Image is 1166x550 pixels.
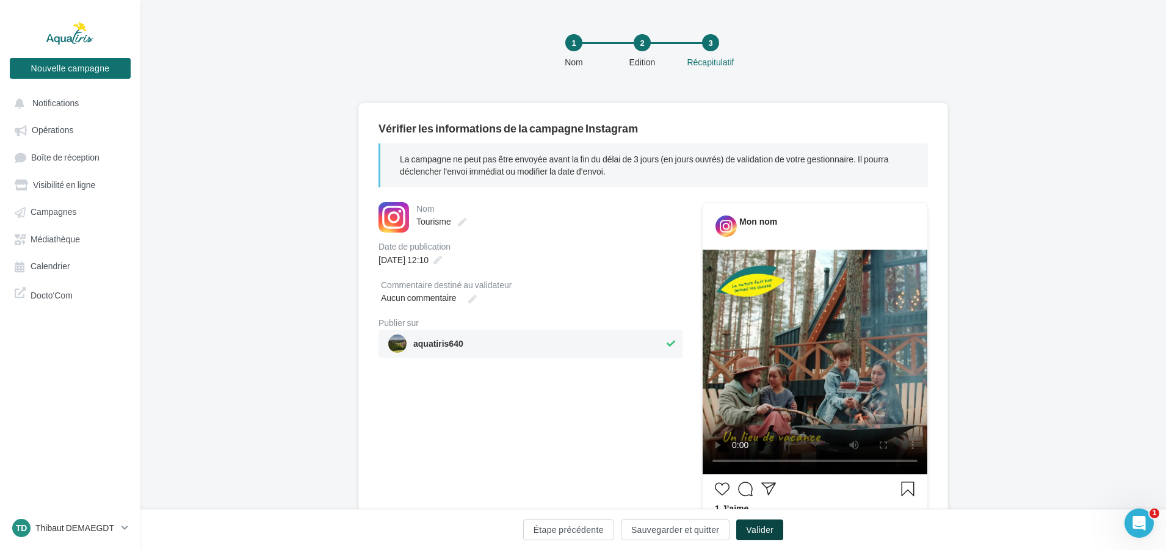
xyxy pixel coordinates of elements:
div: Date de publication [378,242,683,251]
div: Nom [416,204,680,213]
span: Visibilité en ligne [33,179,95,190]
div: 3 [702,34,719,51]
span: TD [16,522,27,534]
div: Mon nom [739,215,777,228]
div: Vérifier les informations de la campagne Instagram [378,123,928,134]
div: Nom [535,56,613,68]
span: La campagne ne peut pas être envoyée avant la fin du délai de 3 jours (en jours ouvrés) de valida... [400,154,889,176]
span: aquatiris640 [413,339,463,353]
button: Sauvegarder et quitter [621,519,730,540]
span: Notifications [32,98,79,108]
svg: Partager la publication [761,482,776,496]
button: Nouvelle campagne [10,58,131,79]
div: 1 [565,34,582,51]
div: Commentaire destiné au validateur [381,281,680,289]
button: Étape précédente [523,519,614,540]
span: Tourisme [416,216,451,226]
svg: Enregistrer [900,482,915,496]
a: Médiathèque [7,228,133,250]
a: Opérations [7,118,133,140]
div: Publier sur [378,319,683,327]
a: Boîte de réception [7,146,133,168]
a: TD Thibaut DEMAEGDT [10,516,131,540]
span: 1 [1150,508,1159,518]
p: Thibaut DEMAEGDT [35,522,117,534]
a: Calendrier [7,255,133,277]
svg: Commenter [738,482,753,496]
a: Visibilité en ligne [7,173,133,195]
button: Notifications [7,92,128,114]
div: Récapitulatif [672,56,750,68]
a: Docto'Com [7,282,133,306]
span: Calendrier [31,261,70,272]
iframe: Intercom live chat [1124,508,1154,538]
span: Aucun commentaire [381,292,457,303]
div: Edition [603,56,681,68]
span: Boîte de réception [31,152,100,162]
span: Docto'Com [31,287,73,301]
div: 1 J’aime [715,502,915,518]
span: Médiathèque [31,234,80,244]
a: Campagnes [7,200,133,222]
span: Opérations [32,125,73,136]
div: 2 [634,34,651,51]
span: [DATE] 12:10 [378,255,429,265]
span: Campagnes [31,207,77,217]
svg: J’aime [715,482,730,496]
button: Valider [736,519,783,540]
